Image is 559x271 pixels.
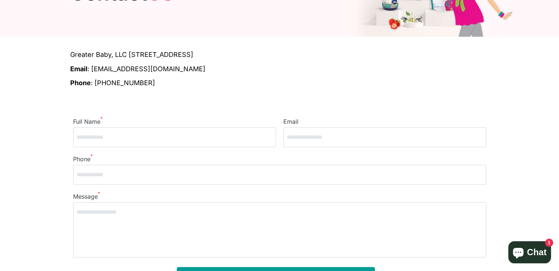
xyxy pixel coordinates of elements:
[70,79,91,87] b: Phone
[283,117,298,126] label: Email
[70,79,155,87] a: Phone: [PHONE_NUMBER]
[70,65,205,73] a: Email: [EMAIL_ADDRESS][DOMAIN_NAME]
[73,155,93,163] label: Phone
[73,192,100,201] label: Message
[70,79,155,87] span: : [PHONE_NUMBER]
[70,65,87,73] b: Email
[73,117,103,126] label: Full Name
[70,65,205,73] span: : [EMAIL_ADDRESS][DOMAIN_NAME]
[70,50,489,60] span: Greater Baby, LLC [STREET_ADDRESS]
[506,241,553,265] inbox-online-store-chat: Shopify online store chat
